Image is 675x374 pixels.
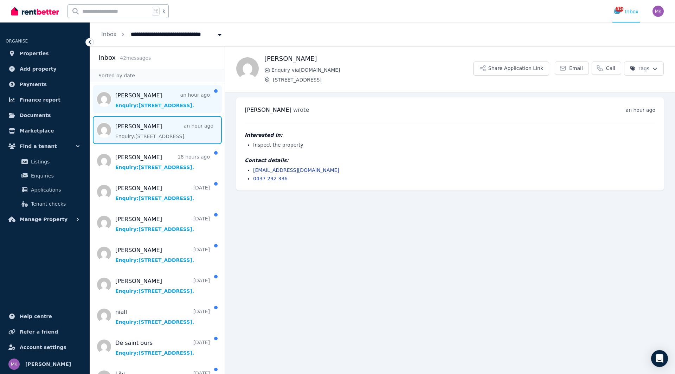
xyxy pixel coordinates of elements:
[6,93,84,107] a: Finance report
[6,325,84,339] a: Refer a friend
[101,31,117,38] a: Inbox
[115,339,210,356] a: De saint ours[DATE]Enquiry:[STREET_ADDRESS].
[25,360,71,368] span: [PERSON_NAME]
[651,350,668,367] div: Open Intercom Messenger
[6,139,84,153] button: Find a tenant
[624,62,664,76] button: Tags
[592,62,621,75] a: Call
[20,49,49,58] span: Properties
[626,107,655,113] time: an hour ago
[20,111,51,120] span: Documents
[20,127,54,135] span: Marketplace
[31,157,78,166] span: Listings
[6,62,84,76] a: Add property
[8,359,20,370] img: Maor Kirsner
[115,184,210,202] a: [PERSON_NAME][DATE]Enquiry:[STREET_ADDRESS].
[236,57,259,80] img: Ryan Armstrong
[6,309,84,323] a: Help centre
[20,343,66,352] span: Account settings
[473,62,549,76] button: Share Application Link
[115,246,210,264] a: [PERSON_NAME][DATE]Enquiry:[STREET_ADDRESS].
[6,124,84,138] a: Marketplace
[652,6,664,17] img: Maor Kirsner
[20,312,52,321] span: Help centre
[31,186,78,194] span: Applications
[8,183,81,197] a: Applications
[20,65,57,73] span: Add property
[273,76,473,83] span: [STREET_ADDRESS]
[20,215,67,224] span: Manage Property
[555,62,589,75] a: Email
[115,122,213,140] a: [PERSON_NAME]an hour agoEnquiry:[STREET_ADDRESS].
[630,65,649,72] span: Tags
[20,96,60,104] span: Finance report
[253,141,655,148] li: Inspect the property
[20,80,47,89] span: Payments
[6,39,28,44] span: ORGANISE
[293,107,309,113] span: wrote
[162,8,165,14] span: k
[115,308,210,325] a: niall[DATE]Enquiry:[STREET_ADDRESS].
[253,167,339,173] a: [EMAIL_ADDRESS][DOMAIN_NAME]
[120,55,151,61] span: 42 message s
[20,328,58,336] span: Refer a friend
[8,155,81,169] a: Listings
[31,172,78,180] span: Enquiries
[245,157,655,164] h4: Contact details:
[569,65,583,72] span: Email
[115,153,210,171] a: [PERSON_NAME]18 hours agoEnquiry:[STREET_ADDRESS].
[245,131,655,138] h4: Interested in:
[6,340,84,354] a: Account settings
[6,212,84,226] button: Manage Property
[11,6,59,17] img: RentBetter
[615,7,624,12] span: 1324
[6,77,84,91] a: Payments
[90,22,234,46] nav: Breadcrumb
[31,200,78,208] span: Tenant checks
[115,91,210,109] a: [PERSON_NAME]an hour agoEnquiry:[STREET_ADDRESS].
[614,8,638,15] div: Inbox
[6,108,84,122] a: Documents
[245,107,291,113] span: [PERSON_NAME]
[264,54,473,64] h1: [PERSON_NAME]
[90,69,225,82] div: Sorted by date
[271,66,473,73] span: Enquiry via [DOMAIN_NAME]
[115,215,210,233] a: [PERSON_NAME][DATE]Enquiry:[STREET_ADDRESS].
[8,169,81,183] a: Enquiries
[253,176,288,181] a: 0437 292 336
[115,277,210,295] a: [PERSON_NAME][DATE]Enquiry:[STREET_ADDRESS].
[8,197,81,211] a: Tenant checks
[606,65,615,72] span: Call
[98,53,116,63] h2: Inbox
[6,46,84,60] a: Properties
[20,142,57,150] span: Find a tenant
